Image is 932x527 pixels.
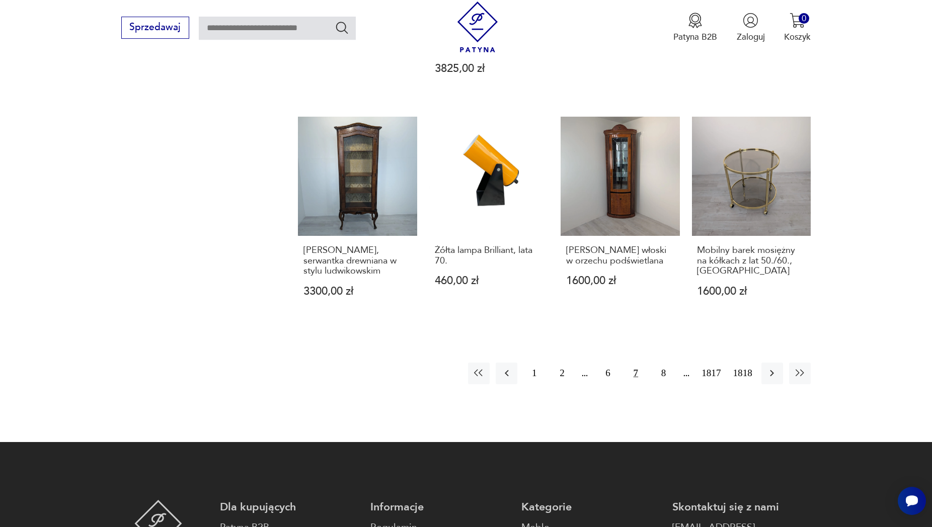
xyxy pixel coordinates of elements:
img: Patyna - sklep z meblami i dekoracjami vintage [452,2,503,52]
p: Kategorie [521,500,660,514]
button: 6 [597,363,619,384]
div: 0 [799,13,809,24]
a: Ikona medaluPatyna B2B [673,13,717,43]
button: 8 [653,363,674,384]
iframe: Smartsupp widget button [898,487,926,515]
button: 1817 [698,363,724,384]
img: Ikona medalu [687,13,703,28]
button: 2 [551,363,573,384]
button: 1818 [730,363,755,384]
button: 0Koszyk [784,13,811,43]
a: Witryna narożna włoski w orzechu podświetlana[PERSON_NAME] włoski w orzechu podświetlana1600,00 zł [561,117,680,320]
button: Sprzedawaj [121,17,189,39]
p: Dla kupujących [220,500,359,514]
p: 1600,00 zł [697,286,805,297]
p: Patyna B2B [673,31,717,43]
button: 1 [523,363,545,384]
button: Szukaj [335,20,349,35]
h3: [PERSON_NAME] włoski w orzechu podświetlana [566,245,674,266]
p: Skontaktuj się z nami [672,500,811,514]
img: Ikona koszyka [790,13,805,28]
a: Witryna, serwantka drewniana w stylu ludwikowskim[PERSON_NAME], serwantka drewniana w stylu ludwi... [298,117,417,320]
h3: [PERSON_NAME], serwantka drewniana w stylu ludwikowskim [303,245,412,276]
h3: Mobilny barek mosiężny na kółkach z lat 50./60., [GEOGRAPHIC_DATA] [697,245,805,276]
a: Żółta lampa Brilliant, lata 70.Żółta lampa Brilliant, lata 70.460,00 zł [429,117,549,320]
p: Zaloguj [737,31,765,43]
p: 1600,00 zł [566,276,674,286]
h3: Żółta lampa Brilliant, lata 70. [435,245,543,266]
a: Mobilny barek mosiężny na kółkach z lat 50./60., FRANCJAMobilny barek mosiężny na kółkach z lat 5... [692,117,811,320]
p: Informacje [370,500,509,514]
img: Ikonka użytkownika [743,13,758,28]
p: 3825,00 zł [435,63,543,74]
p: 3300,00 zł [303,286,412,297]
p: Koszyk [784,31,811,43]
p: 460,00 zł [435,276,543,286]
button: 7 [625,363,647,384]
button: Patyna B2B [673,13,717,43]
a: Sprzedawaj [121,24,189,32]
button: Zaloguj [737,13,765,43]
